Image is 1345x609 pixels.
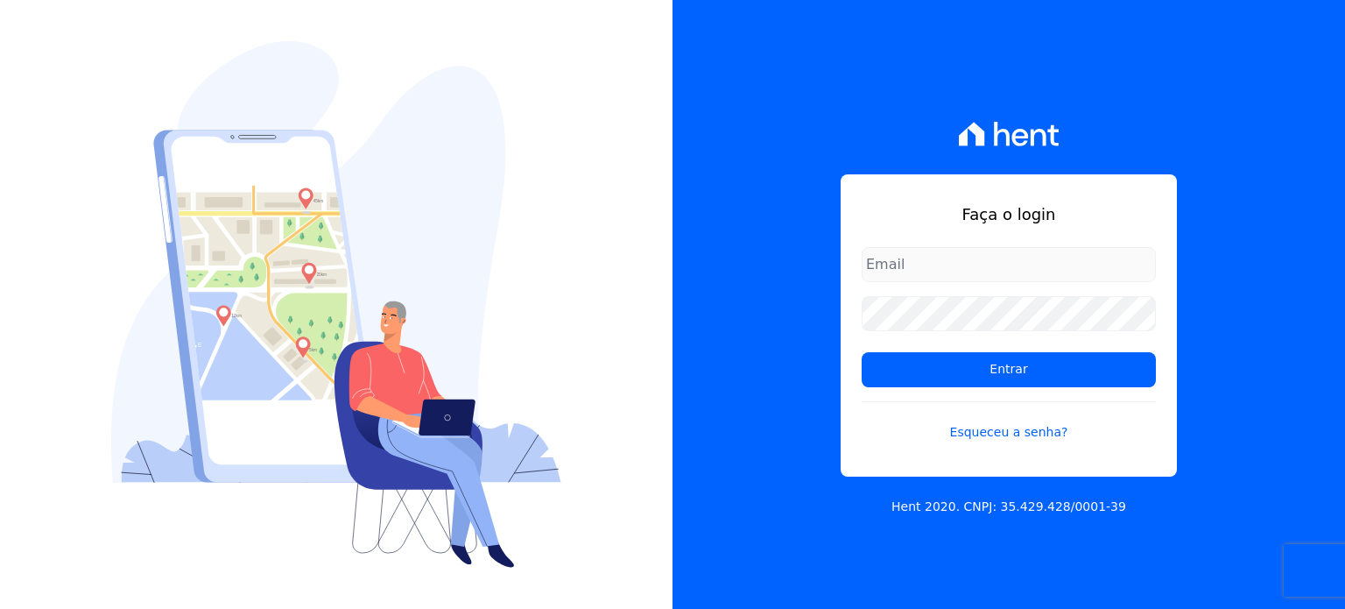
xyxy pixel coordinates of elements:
[862,247,1156,282] input: Email
[862,202,1156,226] h1: Faça o login
[111,41,561,568] img: Login
[862,352,1156,387] input: Entrar
[891,498,1126,516] p: Hent 2020. CNPJ: 35.429.428/0001-39
[862,401,1156,442] a: Esqueceu a senha?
